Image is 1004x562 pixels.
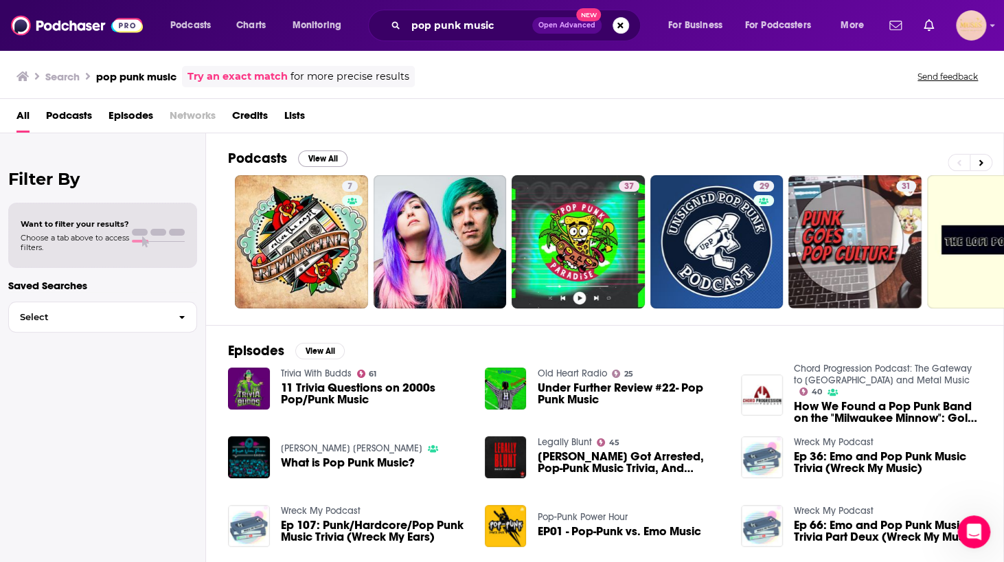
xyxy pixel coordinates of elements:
[512,175,645,308] a: 37
[788,175,922,308] a: 31
[612,370,633,378] a: 25
[228,150,287,167] h2: Podcasts
[597,438,619,447] a: 45
[8,169,197,189] h2: Filter By
[537,382,725,405] span: Under Further Review #22- Pop Punk Music
[741,374,783,416] a: How We Found a Pop Punk Band on the "Milwaukee Minnow": Gold Steps & Cheery Pop Punk Music
[369,371,376,377] span: 61
[794,519,981,543] a: Ep 66: Emo and Pop Punk Music Trivia Part Deux (Wreck My Music)
[228,505,270,547] img: Ep 107: Punk/Hardcore/Pop Punk Music Trivia (Wreck My Ears)
[21,233,129,252] span: Choose a tab above to access filters.
[812,389,822,395] span: 40
[298,150,347,167] button: View All
[841,16,864,35] span: More
[235,175,368,308] a: 7
[228,368,270,409] img: 11 Trivia Questions on 2000s Pop/Punk Music
[161,14,229,36] button: open menu
[406,14,532,36] input: Search podcasts, credits, & more...
[293,16,341,35] span: Monitoring
[8,279,197,292] p: Saved Searches
[759,180,768,194] span: 29
[794,451,981,474] a: Ep 36: Emo and Pop Punk Music Trivia (Wreck My Music)
[9,313,168,322] span: Select
[16,104,30,133] span: All
[228,150,347,167] a: PodcastsView All
[227,14,274,36] a: Charts
[228,342,345,359] a: EpisodesView All
[609,440,619,446] span: 45
[537,451,725,474] span: [PERSON_NAME] Got Arrested, Pop-Punk Music Trivia, And [PERSON_NAME]'s Angry Green Swan
[295,343,345,359] button: View All
[228,436,270,478] img: What is Pop Punk Music?
[537,511,627,523] a: Pop-Punk Power Hour
[659,14,740,36] button: open menu
[794,436,874,448] a: Wreck My Podcast
[918,14,939,37] a: Show notifications dropdown
[741,505,783,547] img: Ep 66: Emo and Pop Punk Music Trivia Part Deux (Wreck My Music)
[624,371,633,377] span: 25
[624,180,634,194] span: 37
[485,436,527,478] img: Jonny Got Arrested, Pop-Punk Music Trivia, And LaSalle's Angry Green Swan
[485,368,527,409] img: Under Further Review #22- Pop Punk Music
[884,14,907,37] a: Show notifications dropdown
[347,180,352,194] span: 7
[284,104,305,133] a: Lists
[109,104,153,133] a: Episodes
[537,526,700,537] a: EP01 - Pop-Punk vs. Emo Music
[532,17,602,34] button: Open AdvancedNew
[745,16,811,35] span: For Podcasters
[753,181,774,192] a: 29
[794,363,972,386] a: Chord Progression Podcast: The Gateway to New Rock and Metal Music
[957,515,990,548] iframe: Intercom live chat
[956,10,986,41] span: Logged in as MUSESPR
[170,16,211,35] span: Podcasts
[794,401,981,424] a: How We Found a Pop Punk Band on the "Milwaukee Minnow": Gold Steps & Cheery Pop Punk Music
[232,104,268,133] a: Credits
[228,342,284,359] h2: Episodes
[281,505,361,517] a: Wreck My Podcast
[576,8,601,21] span: New
[668,16,722,35] span: For Business
[21,219,129,229] span: Want to filter your results?
[187,69,288,85] a: Try an exact match
[741,436,783,478] img: Ep 36: Emo and Pop Punk Music Trivia (Wreck My Music)
[485,505,527,547] img: EP01 - Pop-Punk vs. Emo Music
[281,382,468,405] a: 11 Trivia Questions on 2000s Pop/Punk Music
[46,104,92,133] a: Podcasts
[281,368,352,379] a: Trivia With Budds
[96,70,176,83] h3: pop punk music
[794,505,874,517] a: Wreck My Podcast
[281,457,415,469] a: What is Pop Punk Music?
[831,14,881,36] button: open menu
[11,12,143,38] img: Podchaser - Follow, Share and Rate Podcasts
[236,16,266,35] span: Charts
[956,10,986,41] button: Show profile menu
[357,370,377,378] a: 61
[902,180,911,194] span: 31
[537,451,725,474] a: Jonny Got Arrested, Pop-Punk Music Trivia, And LaSalle's Angry Green Swan
[913,71,982,82] button: Send feedback
[281,519,468,543] a: Ep 107: Punk/Hardcore/Pop Punk Music Trivia (Wreck My Ears)
[650,175,784,308] a: 29
[8,302,197,333] button: Select
[381,10,654,41] div: Search podcasts, credits, & more...
[538,22,595,29] span: Open Advanced
[283,14,359,36] button: open menu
